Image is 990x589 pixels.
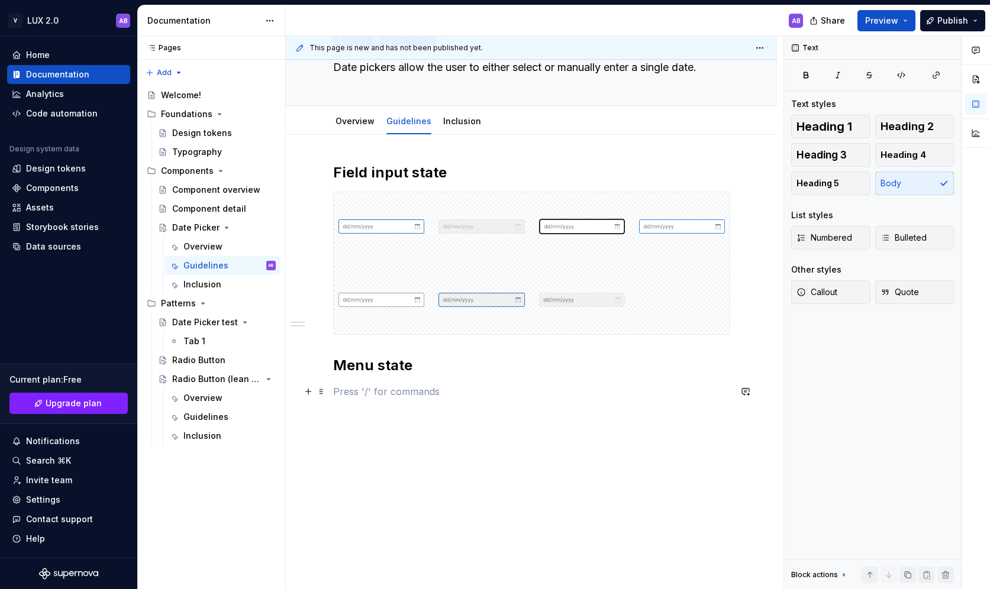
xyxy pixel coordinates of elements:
[796,286,837,298] span: Callout
[165,332,280,351] a: Tab 1
[865,15,898,27] span: Preview
[796,121,852,132] span: Heading 1
[183,411,228,423] div: Guidelines
[153,313,280,332] a: Date Picker test
[331,108,379,133] div: Overview
[172,146,222,158] div: Typography
[172,354,225,366] div: Radio Button
[382,108,436,133] div: Guidelines
[172,184,260,196] div: Component overview
[39,568,98,580] svg: Supernova Logo
[881,286,919,298] span: Quote
[796,232,852,244] span: Numbered
[7,179,130,198] a: Components
[791,280,870,304] button: Callout
[142,294,280,313] div: Patterns
[7,451,130,470] button: Search ⌘K
[881,149,926,161] span: Heading 4
[2,8,135,33] button: VLUX 2.0AB
[26,435,80,447] div: Notifications
[857,10,915,31] button: Preview
[796,177,839,189] span: Heading 5
[183,335,205,347] div: Tab 1
[153,143,280,161] a: Typography
[27,15,59,27] div: LUX 2.0
[142,86,280,105] a: Welcome!
[443,116,481,126] a: Inclusion
[183,260,228,271] div: Guidelines
[142,105,280,124] div: Foundations
[172,222,220,234] div: Date Picker
[7,529,130,548] button: Help
[920,10,985,31] button: Publish
[9,393,128,414] a: Upgrade plan
[7,46,130,64] a: Home
[875,143,954,167] button: Heading 4
[26,108,98,119] div: Code automation
[791,209,833,221] div: List styles
[153,124,280,143] a: Design tokens
[26,455,71,467] div: Search ⌘K
[26,49,50,61] div: Home
[183,430,221,442] div: Inclusion
[172,127,232,139] div: Design tokens
[791,115,870,138] button: Heading 1
[7,471,130,490] a: Invite team
[119,16,128,25] div: AB
[7,65,130,84] a: Documentation
[792,16,801,25] div: AB
[26,163,86,174] div: Design tokens
[153,351,280,370] a: Radio Button
[165,426,280,445] a: Inclusion
[7,510,130,529] button: Contact support
[9,144,79,154] div: Design system data
[386,116,431,126] a: Guidelines
[7,85,130,103] a: Analytics
[26,202,54,213] div: Assets
[183,241,222,253] div: Overview
[172,316,238,328] div: Date Picker test
[26,88,64,100] div: Analytics
[8,14,22,28] div: V
[791,143,870,167] button: Heading 3
[26,221,99,233] div: Storybook stories
[165,256,280,275] a: GuidelinesAB
[26,241,81,253] div: Data sources
[9,374,128,386] div: Current plan : Free
[881,232,927,244] span: Bulleted
[26,494,60,506] div: Settings
[791,226,870,250] button: Numbered
[333,356,730,375] h2: Menu state
[26,474,72,486] div: Invite team
[142,43,181,53] div: Pages
[336,116,375,126] a: Overview
[165,389,280,407] a: Overview
[791,570,838,580] div: Block actions
[796,149,847,161] span: Heading 3
[153,180,280,199] a: Component overview
[791,264,841,276] div: Other styles
[183,392,222,404] div: Overview
[147,15,259,27] div: Documentation
[937,15,968,27] span: Publish
[7,237,130,256] a: Data sources
[7,432,130,451] button: Notifications
[7,490,130,509] a: Settings
[26,533,45,545] div: Help
[7,218,130,237] a: Storybook stories
[26,513,93,525] div: Contact support
[165,407,280,426] a: Guidelines
[875,280,954,304] button: Quote
[791,567,849,583] div: Block actions
[438,108,486,133] div: Inclusion
[165,275,280,294] a: Inclusion
[881,121,934,132] span: Heading 2
[791,171,870,195] button: Heading 5
[172,373,262,385] div: Radio Button (lean approach)
[331,58,728,77] textarea: Date pickers allow the user to either select or manually enter a single date.
[821,15,845,27] span: Share
[333,163,730,182] h2: Field input state
[165,237,280,256] a: Overview
[161,89,201,101] div: Welcome!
